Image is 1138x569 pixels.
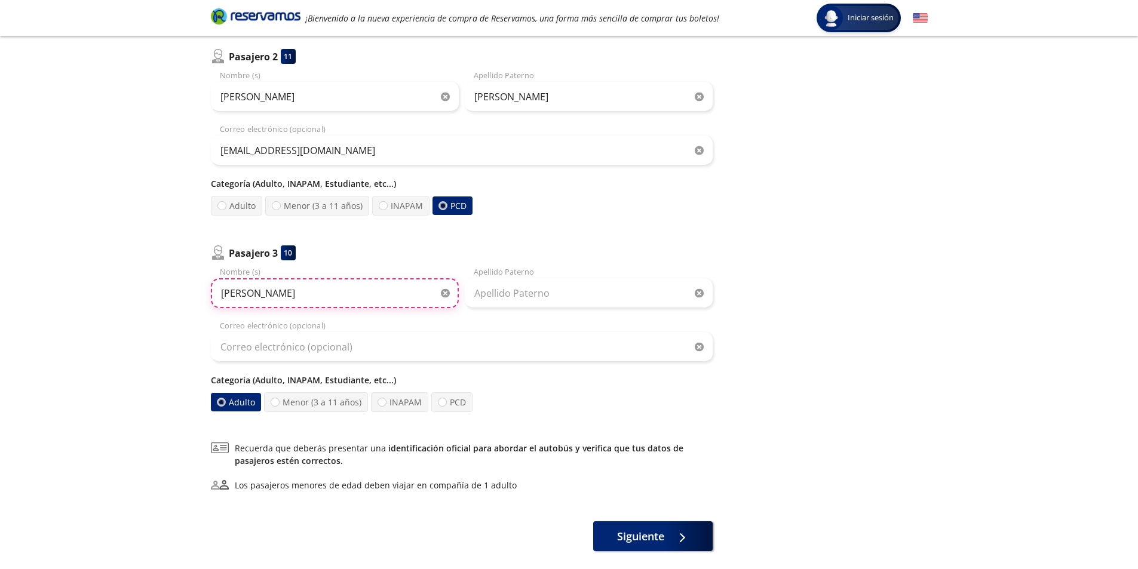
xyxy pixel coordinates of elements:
p: Categoría (Adulto, INAPAM, Estudiante, etc...) [211,177,713,190]
label: PCD [431,392,473,412]
i: Brand Logo [211,7,300,25]
input: Nombre (s) [211,82,459,112]
label: INAPAM [371,392,428,412]
div: Los pasajeros menores de edad deben viajar en compañía de 1 adulto [235,479,517,491]
input: Correo electrónico (opcional) [211,332,713,362]
em: ¡Bienvenido a la nueva experiencia de compra de Reservamos, una forma más sencilla de comprar tus... [305,13,719,24]
label: Menor (3 a 11 años) [265,196,369,216]
label: PCD [432,196,472,215]
span: Iniciar sesión [843,12,898,24]
input: Apellido Paterno [465,278,713,308]
label: Adulto [210,393,260,411]
iframe: Messagebird Livechat Widget [1069,500,1126,557]
input: Correo electrónico (opcional) [211,136,713,165]
a: Brand Logo [211,7,300,29]
label: INAPAM [372,196,429,216]
input: Nombre (s) [211,278,459,308]
label: Adulto [210,196,262,216]
button: Siguiente [593,521,713,551]
a: identificación oficial para abordar el autobús y verifica que tus datos de pasajeros estén correc... [235,442,683,466]
p: Pasajero 3 [229,246,278,260]
div: 11 [281,49,296,64]
span: Siguiente [617,528,664,545]
span: Recuerda que deberás presentar una [235,442,713,467]
p: Categoría (Adulto, INAPAM, Estudiante, etc...) [211,374,713,386]
button: English [913,11,928,26]
input: Apellido Paterno [465,82,713,112]
div: 10 [281,245,296,260]
label: Menor (3 a 11 años) [264,392,368,412]
p: Pasajero 2 [229,50,278,64]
